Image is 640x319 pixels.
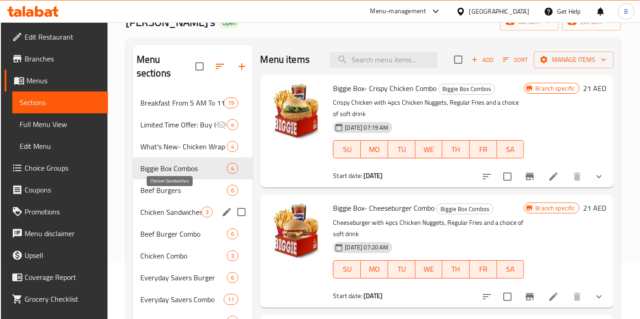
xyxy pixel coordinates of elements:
button: Manage items [534,51,614,68]
a: Promotions [5,201,108,223]
span: Grocery Checklist [25,294,101,304]
span: import [507,16,551,28]
svg: Show Choices [594,291,604,302]
span: Select section [449,50,468,69]
span: Menus [26,75,101,86]
button: WE [415,260,443,278]
span: Start date: [333,170,362,182]
button: Add section [231,56,253,77]
span: Biggie Box Combos [437,204,493,214]
span: Upsell [25,250,101,261]
button: delete [566,166,588,187]
span: Branch specific [532,204,579,213]
span: 4 [227,121,238,129]
span: Coupons [25,184,101,195]
button: MO [361,140,388,158]
div: items [227,119,238,130]
span: TH [446,143,466,156]
span: 19 [224,99,238,107]
span: SA [501,263,521,276]
span: B [624,6,628,16]
span: Select to update [498,287,517,306]
h6: 21 AED [583,202,606,214]
span: Breakfast From 5 AM To 11 AM [140,97,224,108]
div: Everyday Savers Burger [140,272,227,283]
div: Everyday Savers Combo11 [133,289,253,310]
a: Full Menu View [12,113,108,135]
div: items [227,228,238,239]
span: Branches [25,53,101,64]
div: Everyday Savers Combo [140,294,224,305]
span: Biggie Box Combos [439,84,495,94]
span: Sections [20,97,101,108]
button: FR [470,260,497,278]
a: Branches [5,48,108,70]
div: items [227,272,238,283]
span: Coverage Report [25,272,101,283]
button: TU [388,140,415,158]
button: sort-choices [476,286,498,308]
a: Coverage Report [5,266,108,288]
h6: 21 AED [583,82,606,95]
span: Manage items [541,54,606,66]
span: Chicken Sandwiches [140,207,202,218]
a: Edit menu item [548,171,559,182]
span: Chicken Combo [140,250,227,261]
a: Upsell [5,244,108,266]
div: Chicken Sandwiches3edit [133,201,253,223]
span: Start date: [333,290,362,302]
span: WE [419,143,439,156]
button: show more [588,286,610,308]
b: [DATE] [364,290,383,302]
span: Beef Burgers [140,185,227,196]
div: Beef Burger Combo6 [133,223,253,245]
span: Limited Time Offer: Buy One Get One Free [140,119,216,130]
b: [DATE] [364,170,383,182]
button: TU [388,260,415,278]
div: Open [219,18,240,29]
div: items [224,294,238,305]
a: Menus [5,70,108,91]
div: Everyday Savers Burger6 [133,267,253,289]
span: Sort sections [209,56,231,77]
a: Coupons [5,179,108,201]
svg: Inactive section [216,119,227,130]
span: 3 [202,208,212,217]
span: Full Menu View [20,119,101,130]
span: Add item [468,53,497,67]
span: Choice Groups [25,162,101,173]
span: Biggie Box Combos [140,163,227,174]
button: FR [470,140,497,158]
span: export [569,16,614,28]
span: SU [337,263,357,276]
span: Add [470,55,495,65]
img: Biggie Box- Crispy Chicken Combo [267,82,326,140]
span: MO [364,143,384,156]
span: 4 [227,164,238,173]
p: Cheeseburger with 4pcs Chicken Nuggets, Regular Fries and a choice of soft drink [333,217,524,240]
button: TH [442,260,470,278]
button: SU [333,260,361,278]
span: MO [364,263,384,276]
span: FR [473,143,493,156]
a: Edit menu item [548,291,559,302]
button: Branch-specific-item [519,286,541,308]
div: items [224,97,238,108]
span: WE [419,263,439,276]
button: Sort [501,53,530,67]
span: Biggie Box- Crispy Chicken Combo [333,81,436,95]
a: Edit Menu [12,135,108,157]
div: Beef Burgers6 [133,179,253,201]
button: delete [566,286,588,308]
div: items [227,163,238,174]
span: FR [473,263,493,276]
span: Sort items [497,53,534,67]
div: Biggie Box Combos [438,84,495,95]
span: Open [219,19,240,27]
div: Biggie Box Combos [436,203,493,214]
div: What's New- Chicken Wrap4 [133,136,253,157]
div: items [227,141,238,152]
button: show more [588,166,610,187]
